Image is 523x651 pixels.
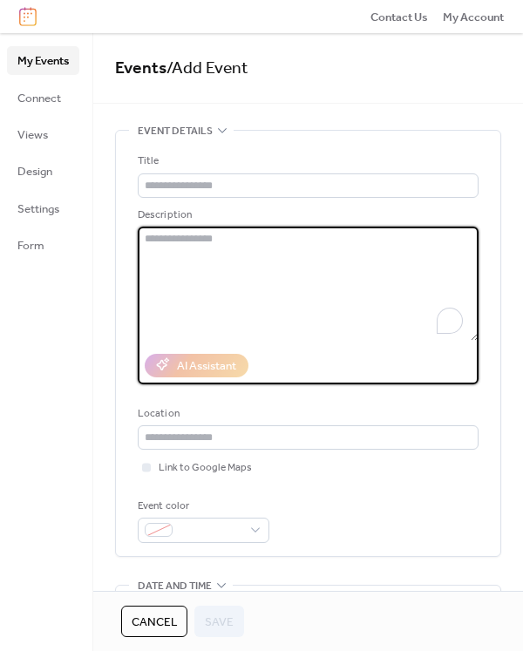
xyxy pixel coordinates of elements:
[17,200,59,218] span: Settings
[138,207,475,224] div: Description
[17,52,69,70] span: My Events
[138,227,479,340] textarea: To enrich screen reader interactions, please activate Accessibility in Grammarly extension settings
[17,90,61,107] span: Connect
[138,577,212,594] span: Date and time
[138,153,475,170] div: Title
[115,52,166,85] a: Events
[138,123,213,140] span: Event details
[7,157,79,185] a: Design
[138,405,475,423] div: Location
[443,8,504,25] a: My Account
[166,52,248,85] span: / Add Event
[7,120,79,148] a: Views
[7,84,79,112] a: Connect
[443,9,504,26] span: My Account
[370,8,428,25] a: Contact Us
[7,231,79,259] a: Form
[138,498,266,515] div: Event color
[17,163,52,180] span: Design
[7,46,79,74] a: My Events
[19,7,37,26] img: logo
[17,237,44,254] span: Form
[17,126,48,144] span: Views
[159,459,252,477] span: Link to Google Maps
[132,614,177,631] span: Cancel
[370,9,428,26] span: Contact Us
[7,194,79,222] a: Settings
[121,606,187,637] button: Cancel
